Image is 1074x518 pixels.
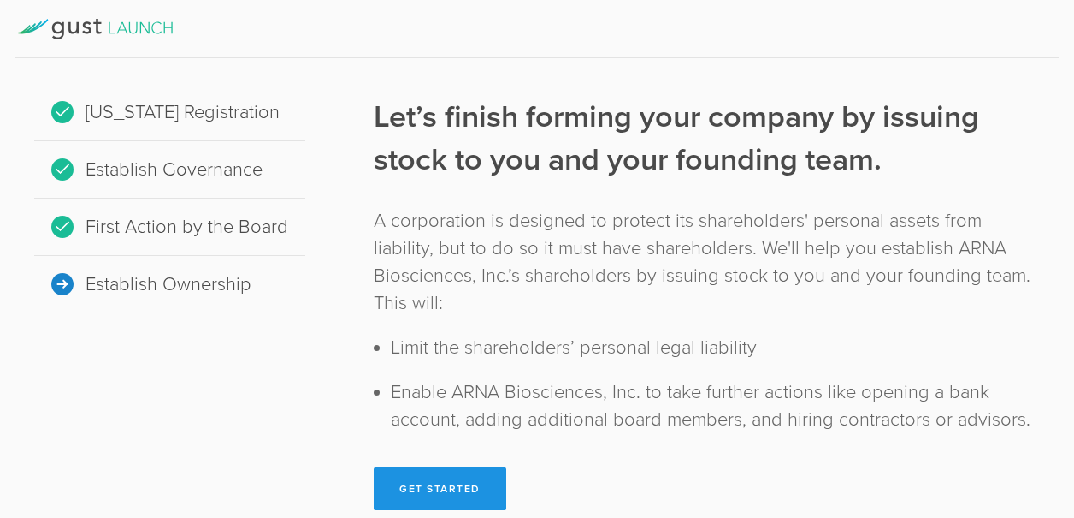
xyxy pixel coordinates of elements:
[374,207,1040,317] div: A corporation is designed to protect its shareholders' personal assets from liability, but to do ...
[34,256,305,313] div: Establish Ownership
[34,141,305,199] div: Establish Governance
[374,467,506,510] button: Get Started
[374,96,1040,182] h1: Let’s finish forming your company by issuing stock to you and your founding team.
[391,378,1040,433] li: Enable ARNA Biosciences, Inc. to take further actions like opening a bank account, adding additio...
[391,334,1040,361] li: Limit the shareholders’ personal legal liability
[34,84,305,141] div: [US_STATE] Registration
[34,199,305,256] div: First Action by the Board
